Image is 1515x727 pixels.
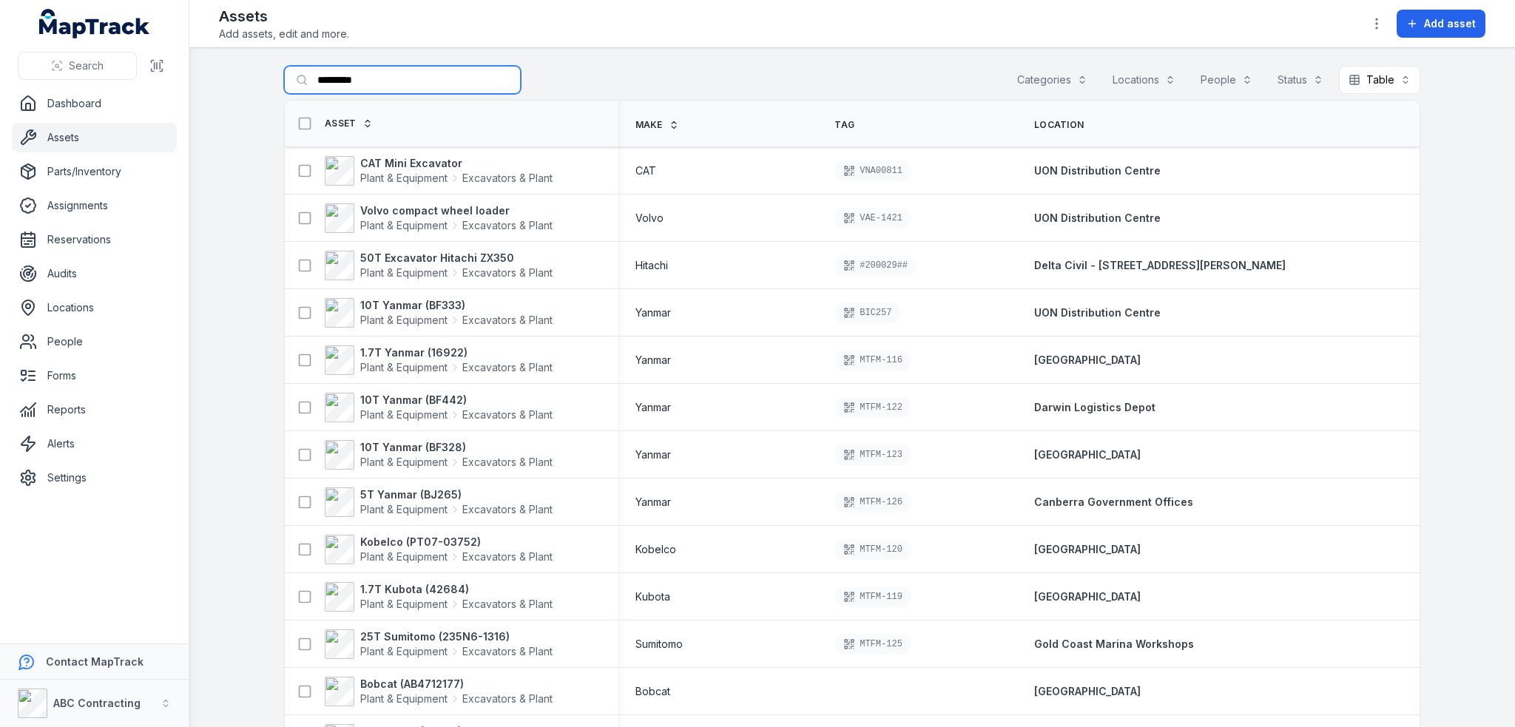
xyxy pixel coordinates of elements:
[1034,164,1161,177] span: UON Distribution Centre
[635,353,671,368] span: Yanmar
[462,502,553,517] span: Excavators & Plant
[1034,354,1141,366] span: [GEOGRAPHIC_DATA]
[360,692,448,706] span: Plant & Equipment
[360,487,553,502] strong: 5T Yanmar (BJ265)
[635,258,668,273] span: Hitachi
[834,350,911,371] div: MTFM-116
[1034,543,1141,555] span: [GEOGRAPHIC_DATA]
[325,118,357,129] span: Asset
[635,542,676,557] span: Kobelco
[360,298,553,313] strong: 10T Yanmar (BF333)
[12,327,177,356] a: People
[325,156,553,186] a: CAT Mini ExcavatorPlant & EquipmentExcavators & Plant
[360,156,553,171] strong: CAT Mini Excavator
[360,440,553,455] strong: 10T Yanmar (BF328)
[1034,211,1161,226] a: UON Distribution Centre
[834,397,911,418] div: MTFM-122
[12,361,177,390] a: Forms
[219,6,349,27] h2: Assets
[69,58,104,73] span: Search
[1034,306,1161,319] span: UON Distribution Centre
[325,298,553,328] a: 10T Yanmar (BF333)Plant & EquipmentExcavators & Plant
[1034,684,1141,699] a: [GEOGRAPHIC_DATA]
[1034,590,1141,603] span: [GEOGRAPHIC_DATA]
[360,597,448,612] span: Plant & Equipment
[325,118,373,129] a: Asset
[834,160,911,181] div: VNA00811
[12,157,177,186] a: Parts/Inventory
[1034,212,1161,224] span: UON Distribution Centre
[360,550,448,564] span: Plant & Equipment
[325,629,553,659] a: 25T Sumitomo (235N6-1316)Plant & EquipmentExcavators & Plant
[834,634,911,655] div: MTFM-125
[12,123,177,152] a: Assets
[635,211,664,226] span: Volvo
[635,119,679,131] a: Make
[360,582,553,597] strong: 1.7T Kubota (42684)
[1034,542,1141,557] a: [GEOGRAPHIC_DATA]
[1034,258,1286,273] a: Delta Civil - [STREET_ADDRESS][PERSON_NAME]
[39,9,150,38] a: MapTrack
[834,586,911,607] div: MTFM-119
[1034,495,1193,510] a: Canberra Government Offices
[462,455,553,470] span: Excavators & Plant
[834,444,911,465] div: MTFM-123
[1268,66,1333,94] button: Status
[12,259,177,288] a: Audits
[1191,66,1262,94] button: People
[462,266,553,280] span: Excavators & Plant
[635,589,670,604] span: Kubota
[462,644,553,659] span: Excavators & Plant
[360,203,553,218] strong: Volvo compact wheel loader
[360,393,553,408] strong: 10T Yanmar (BF442)
[1034,685,1141,697] span: [GEOGRAPHIC_DATA]
[325,535,553,564] a: Kobelco (PT07-03752)Plant & EquipmentExcavators & Plant
[834,302,900,323] div: BIC257
[360,360,448,375] span: Plant & Equipment
[462,692,553,706] span: Excavators & Plant
[325,345,553,375] a: 1.7T Yanmar (16922)Plant & EquipmentExcavators & Plant
[635,305,671,320] span: Yanmar
[360,251,553,266] strong: 50T Excavator Hitachi ZX350
[12,293,177,322] a: Locations
[1008,66,1097,94] button: Categories
[462,313,553,328] span: Excavators & Plant
[834,208,911,229] div: VAE-1421
[635,495,671,510] span: Yanmar
[360,455,448,470] span: Plant & Equipment
[325,393,553,422] a: 10T Yanmar (BF442)Plant & EquipmentExcavators & Plant
[46,655,144,668] strong: Contact MapTrack
[12,463,177,493] a: Settings
[219,27,349,41] span: Add assets, edit and more.
[635,447,671,462] span: Yanmar
[1034,638,1194,650] span: Gold Coast Marina Workshops
[53,697,141,709] strong: ABC Contracting
[360,345,553,360] strong: 1.7T Yanmar (16922)
[360,535,553,550] strong: Kobelco (PT07-03752)
[325,487,553,517] a: 5T Yanmar (BJ265)Plant & EquipmentExcavators & Plant
[635,119,663,131] span: Make
[834,539,911,560] div: MTFM-120
[360,266,448,280] span: Plant & Equipment
[18,52,137,80] button: Search
[325,582,553,612] a: 1.7T Kubota (42684)Plant & EquipmentExcavators & Plant
[834,119,854,131] span: Tag
[12,89,177,118] a: Dashboard
[360,408,448,422] span: Plant & Equipment
[1034,400,1155,415] a: Darwin Logistics Depot
[1034,637,1194,652] a: Gold Coast Marina Workshops
[12,429,177,459] a: Alerts
[462,171,553,186] span: Excavators & Plant
[1034,305,1161,320] a: UON Distribution Centre
[325,440,553,470] a: 10T Yanmar (BF328)Plant & EquipmentExcavators & Plant
[1034,448,1141,461] span: [GEOGRAPHIC_DATA]
[1103,66,1185,94] button: Locations
[462,597,553,612] span: Excavators & Plant
[360,644,448,659] span: Plant & Equipment
[1034,589,1141,604] a: [GEOGRAPHIC_DATA]
[12,225,177,254] a: Reservations
[462,408,553,422] span: Excavators & Plant
[12,395,177,425] a: Reports
[1034,401,1155,413] span: Darwin Logistics Depot
[1034,447,1141,462] a: [GEOGRAPHIC_DATA]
